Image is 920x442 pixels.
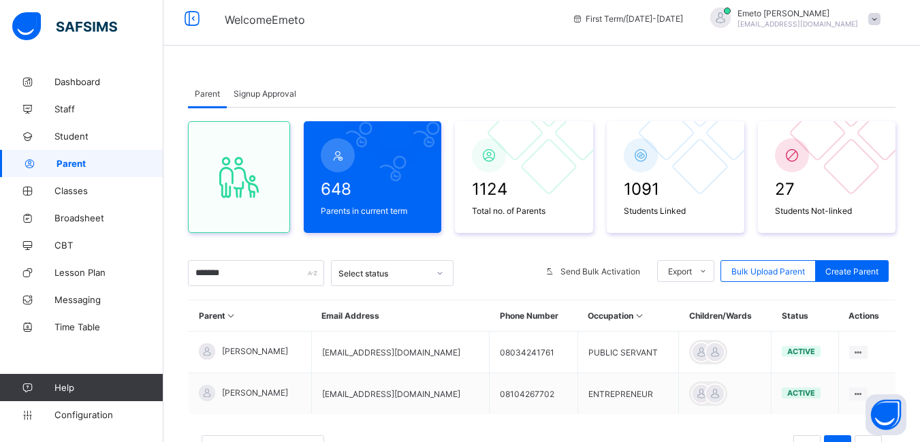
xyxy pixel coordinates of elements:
[825,266,878,277] span: Create Parent
[775,179,878,199] span: 27
[787,388,815,398] span: active
[624,179,727,199] span: 1091
[54,409,163,420] span: Configuration
[222,388,288,398] span: [PERSON_NAME]
[189,300,312,332] th: Parent
[490,332,578,373] td: 08034241761
[225,311,237,321] i: Sort in Ascending Order
[697,7,887,30] div: EmetoAusten
[472,206,575,216] span: Total no. of Parents
[54,212,163,223] span: Broadsheet
[234,89,296,99] span: Signup Approval
[838,300,895,332] th: Actions
[560,266,640,277] span: Send Bulk Activation
[311,373,489,415] td: [EMAIL_ADDRESS][DOMAIN_NAME]
[775,206,878,216] span: Students Not-linked
[54,294,163,305] span: Messaging
[12,12,117,41] img: safsims
[737,20,858,28] span: [EMAIL_ADDRESS][DOMAIN_NAME]
[577,300,679,332] th: Occupation
[737,8,858,18] span: Emeto [PERSON_NAME]
[54,76,163,87] span: Dashboard
[54,131,163,142] span: Student
[311,332,489,373] td: [EMAIL_ADDRESS][DOMAIN_NAME]
[679,300,772,332] th: Children/Wards
[321,206,424,216] span: Parents in current term
[54,240,163,251] span: CBT
[54,185,163,196] span: Classes
[866,394,906,435] button: Open asap
[311,300,489,332] th: Email Address
[57,158,163,169] span: Parent
[490,300,578,332] th: Phone Number
[321,179,424,199] span: 648
[490,373,578,415] td: 08104267702
[633,311,645,321] i: Sort in Ascending Order
[572,14,683,24] span: session/term information
[54,104,163,114] span: Staff
[472,179,575,199] span: 1124
[225,13,305,27] span: Welcome Emeto
[577,332,679,373] td: PUBLIC SERVANT
[787,347,815,356] span: active
[624,206,727,216] span: Students Linked
[54,321,163,332] span: Time Table
[772,300,838,332] th: Status
[54,267,163,278] span: Lesson Plan
[338,268,428,279] div: Select status
[731,266,805,277] span: Bulk Upload Parent
[195,89,220,99] span: Parent
[577,373,679,415] td: ENTREPRENEUR
[668,266,692,277] span: Export
[222,346,288,356] span: [PERSON_NAME]
[54,382,163,393] span: Help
